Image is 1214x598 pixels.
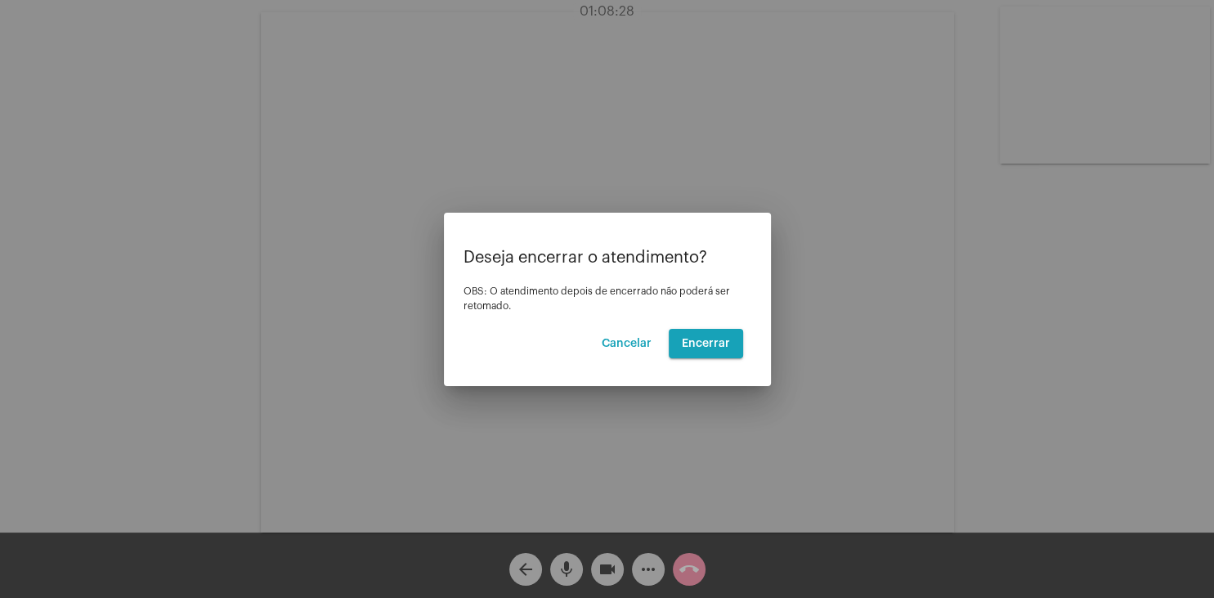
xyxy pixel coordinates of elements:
[669,329,743,358] button: Encerrar
[464,286,730,311] span: OBS: O atendimento depois de encerrado não poderá ser retomado.
[602,338,652,349] span: Cancelar
[589,329,665,358] button: Cancelar
[682,338,730,349] span: Encerrar
[464,249,751,267] p: Deseja encerrar o atendimento?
